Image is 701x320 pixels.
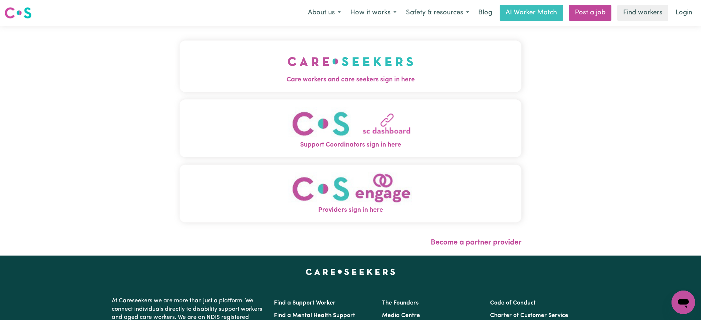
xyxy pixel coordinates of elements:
a: AI Worker Match [500,5,563,21]
a: Careseekers home page [306,269,395,275]
a: Careseekers logo [4,4,32,21]
span: Care workers and care seekers sign in here [180,75,521,85]
iframe: Button to launch messaging window [671,291,695,314]
button: About us [303,5,346,21]
span: Providers sign in here [180,205,521,215]
a: The Founders [382,300,419,306]
a: Blog [474,5,497,21]
button: Providers sign in here [180,165,521,222]
a: Login [671,5,697,21]
a: Become a partner provider [431,239,521,246]
a: Media Centre [382,313,420,319]
button: Care workers and care seekers sign in here [180,41,521,92]
img: Careseekers logo [4,6,32,20]
a: Find workers [617,5,668,21]
a: Find a Support Worker [274,300,336,306]
button: Support Coordinators sign in here [180,99,521,157]
a: Code of Conduct [490,300,536,306]
a: Post a job [569,5,611,21]
button: Safety & resources [401,5,474,21]
a: Charter of Customer Service [490,313,568,319]
span: Support Coordinators sign in here [180,140,521,150]
button: How it works [346,5,401,21]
